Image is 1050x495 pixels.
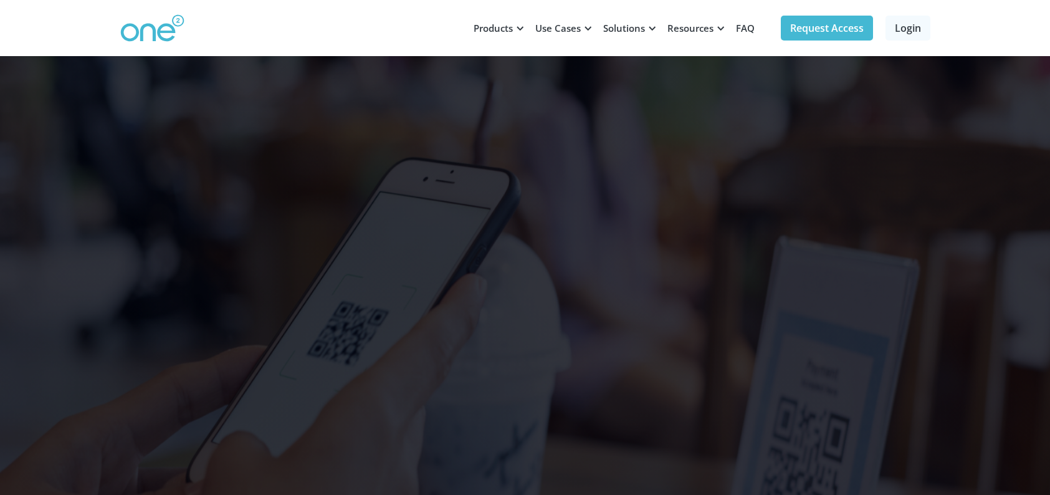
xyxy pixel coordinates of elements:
[120,14,184,42] img: One2 Logo
[885,16,930,41] a: Login
[667,22,714,34] div: Resources
[781,16,873,41] a: Request Access
[728,9,762,47] a: FAQ
[474,22,513,34] div: Products
[535,22,581,34] div: Use Cases
[603,22,645,34] div: Solutions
